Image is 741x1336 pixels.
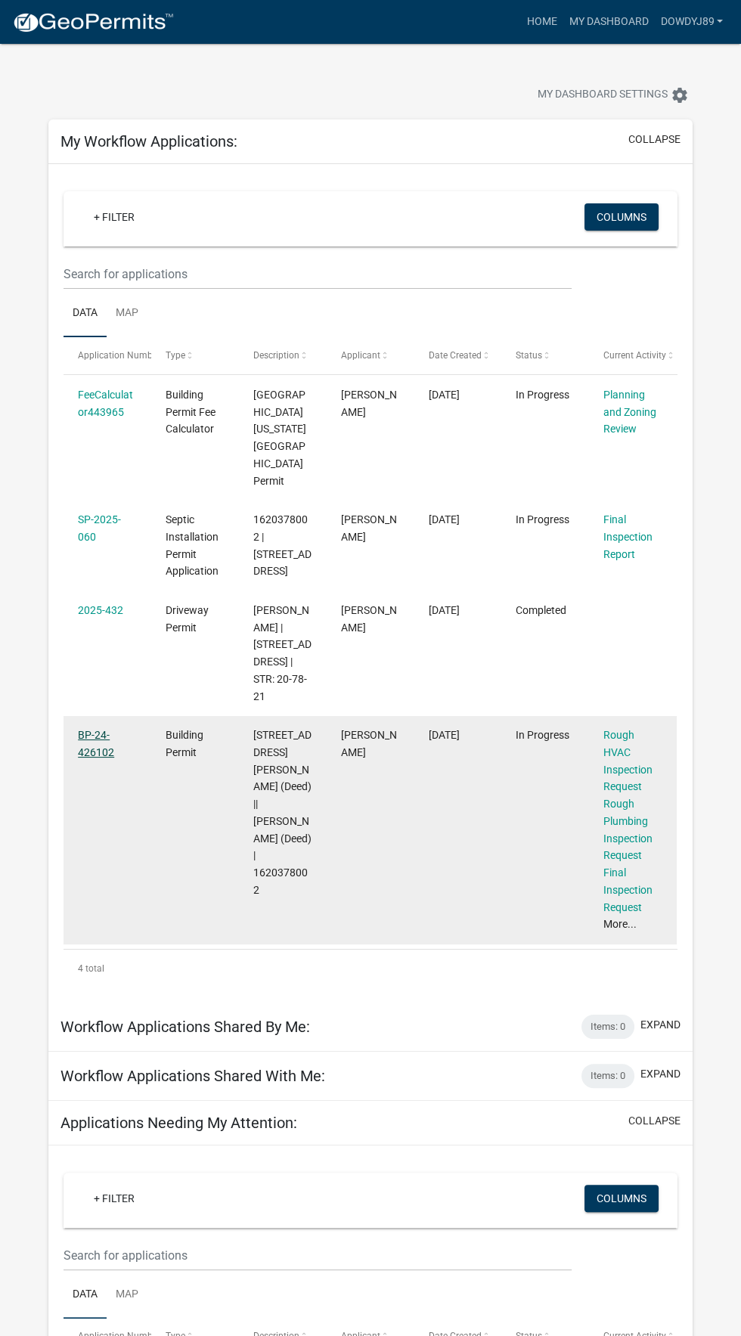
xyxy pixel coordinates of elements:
[429,350,482,361] span: Date Created
[78,729,114,758] a: BP-24-426102
[60,1114,297,1132] h5: Applications Needing My Attention:
[166,389,215,436] span: Building Permit Fee Calculator
[239,337,327,374] datatable-header-cell: Description
[78,513,121,543] a: SP-2025-060
[253,604,312,702] span: James Dowdy | 11025 W 129TH ST S | STR: 20-78-21
[603,389,656,436] a: Planning and Zoning Review
[48,164,693,1002] div: collapse
[64,950,677,987] div: 4 total
[78,389,133,418] a: FeeCalculator443965
[253,729,312,896] span: 11025 W 129TH ST S | DOWDY, JAMES (Deed) || DOWDY, LAURA (Deed) | 1620378002
[628,1113,681,1129] button: collapse
[341,513,397,543] span: James Dowdy
[414,337,501,374] datatable-header-cell: Date Created
[516,729,569,741] span: In Progress
[501,337,589,374] datatable-header-cell: Status
[520,8,563,36] a: Home
[581,1064,634,1088] div: Items: 0
[584,203,659,231] button: Columns
[82,1185,147,1212] a: + Filter
[516,389,569,401] span: In Progress
[64,290,107,338] a: Data
[429,389,460,401] span: 07/01/2025
[563,8,654,36] a: My Dashboard
[603,513,653,560] a: Final Inspection Report
[584,1185,659,1212] button: Columns
[64,1271,107,1319] a: Data
[166,604,209,634] span: Driveway Permit
[603,866,653,913] a: Final Inspection Request
[78,604,123,616] a: 2025-432
[253,350,299,361] span: Description
[151,337,239,374] datatable-header-cell: Type
[64,337,151,374] datatable-header-cell: Application Number
[603,729,653,792] a: Rough HVAC Inspection Request
[640,1017,681,1033] button: expand
[640,1066,681,1082] button: expand
[429,729,460,741] span: 05/25/2025
[581,1015,634,1039] div: Items: 0
[64,1240,572,1271] input: Search for applications
[429,513,460,525] span: 06/24/2025
[60,1018,310,1036] h5: Workflow Applications Shared By Me:
[253,389,306,487] span: Jasper County Iowa Building Permit
[516,350,542,361] span: Status
[516,604,566,616] span: Completed
[603,350,666,361] span: Current Activity
[589,337,677,374] datatable-header-cell: Current Activity
[107,1271,147,1319] a: Map
[654,8,729,36] a: Dowdyj89
[64,259,572,290] input: Search for applications
[327,337,414,374] datatable-header-cell: Applicant
[166,513,219,577] span: Septic Installation Permit Application
[603,798,653,861] a: Rough Plumbing Inspection Request
[538,86,668,104] span: My Dashboard Settings
[60,132,237,150] h5: My Workflow Applications:
[341,729,397,758] span: James Dowdy
[107,290,147,338] a: Map
[526,80,701,110] button: My Dashboard Settingssettings
[78,350,160,361] span: Application Number
[429,604,460,616] span: 06/23/2025
[671,86,689,104] i: settings
[628,132,681,147] button: collapse
[516,513,569,525] span: In Progress
[253,513,312,577] span: 1620378002 | 11025 W 129TH ST S
[60,1067,325,1085] h5: Workflow Applications Shared With Me:
[82,203,147,231] a: + Filter
[166,350,185,361] span: Type
[166,729,203,758] span: Building Permit
[341,350,380,361] span: Applicant
[341,389,397,418] span: James Dowdy
[603,918,637,930] a: More...
[341,604,397,634] span: James Dowdy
